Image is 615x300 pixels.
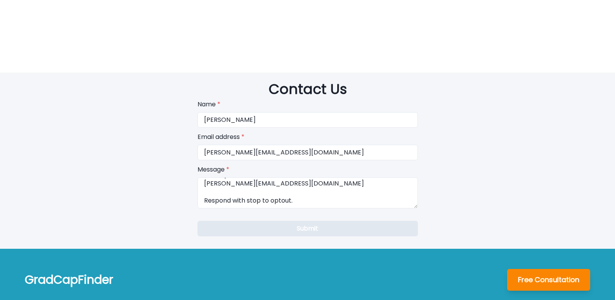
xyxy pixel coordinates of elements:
button: Submit [197,221,418,236]
button: Free Consultation [507,269,590,291]
p: GradCapFinder [25,271,113,288]
p: Contact Us [269,79,347,100]
label: Name [197,100,413,109]
label: Message [197,165,413,174]
label: Email address [197,132,413,142]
